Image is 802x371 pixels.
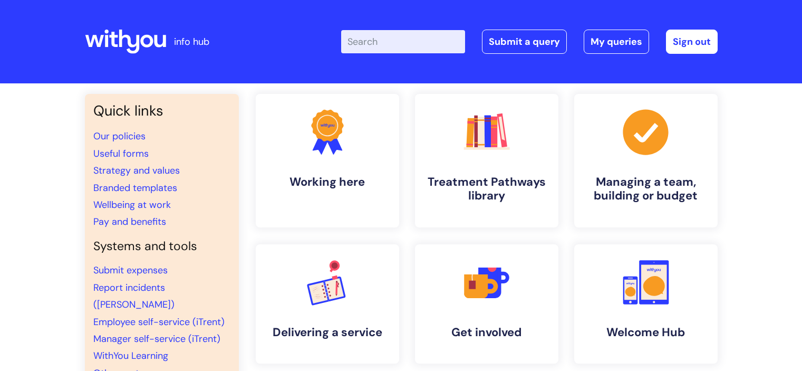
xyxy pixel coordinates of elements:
[93,316,225,328] a: Employee self-service (iTrent)
[423,326,550,339] h4: Get involved
[583,175,709,203] h4: Managing a team, building or budget
[574,94,718,227] a: Managing a team, building or budget
[93,182,177,194] a: Branded templates
[93,349,168,362] a: WithYou Learning
[93,198,171,211] a: Wellbeing at work
[583,326,709,339] h4: Welcome Hub
[264,175,391,189] h4: Working here
[256,244,399,364] a: Delivering a service
[93,130,146,142] a: Our policies
[584,30,649,54] a: My queries
[93,102,230,119] h3: Quick links
[256,94,399,227] a: Working here
[93,147,149,160] a: Useful forms
[574,244,718,364] a: Welcome Hub
[264,326,391,339] h4: Delivering a service
[423,175,550,203] h4: Treatment Pathways library
[93,239,230,254] h4: Systems and tools
[341,30,718,54] div: | -
[93,332,220,345] a: Manager self-service (iTrent)
[93,264,168,277] a: Submit expenses
[93,215,166,228] a: Pay and benefits
[482,30,567,54] a: Submit a query
[93,281,175,311] a: Report incidents ([PERSON_NAME])
[93,164,180,177] a: Strategy and values
[174,33,209,50] p: info hub
[666,30,718,54] a: Sign out
[341,30,465,53] input: Search
[415,94,558,227] a: Treatment Pathways library
[415,244,558,364] a: Get involved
